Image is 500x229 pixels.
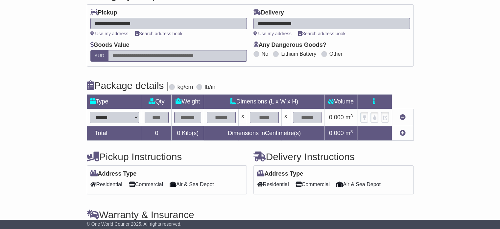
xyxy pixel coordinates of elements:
a: Remove this item [400,114,406,121]
sup: 3 [350,129,353,134]
td: Total [87,126,142,141]
td: Volume [324,95,357,109]
label: kg/cm [177,84,193,91]
span: 0.000 [329,114,344,121]
span: 0 [177,130,180,136]
td: x [238,109,247,126]
td: 0 [142,126,172,141]
a: Add new item [400,130,406,136]
a: Use my address [253,31,292,36]
label: lb/in [204,84,215,91]
label: Pickup [90,9,117,16]
h4: Pickup Instructions [87,151,247,162]
td: Dimensions in Centimetre(s) [204,126,324,141]
span: Commercial [296,179,330,189]
span: Commercial [129,179,163,189]
td: Type [87,95,142,109]
td: x [281,109,290,126]
label: AUD [90,50,109,62]
a: Use my address [90,31,129,36]
span: Residential [90,179,122,189]
label: Goods Value [90,42,130,49]
a: Search address book [135,31,182,36]
label: Other [329,51,343,57]
label: Delivery [253,9,284,16]
span: m [345,114,353,121]
span: Air & Sea Depot [170,179,214,189]
span: m [345,130,353,136]
span: 0.000 [329,130,344,136]
span: Residential [257,179,289,189]
a: Search address book [298,31,345,36]
label: No [262,51,268,57]
span: © One World Courier 2025. All rights reserved. [87,221,182,227]
h4: Delivery Instructions [253,151,414,162]
h4: Package details | [87,80,169,91]
label: Lithium Battery [281,51,316,57]
label: Address Type [90,170,137,178]
td: Qty [142,95,172,109]
sup: 3 [350,113,353,118]
span: Air & Sea Depot [336,179,381,189]
h4: Warranty & Insurance [87,209,414,220]
td: Dimensions (L x W x H) [204,95,324,109]
td: Kilo(s) [172,126,204,141]
td: Weight [172,95,204,109]
label: Address Type [257,170,303,178]
label: Any Dangerous Goods? [253,42,326,49]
